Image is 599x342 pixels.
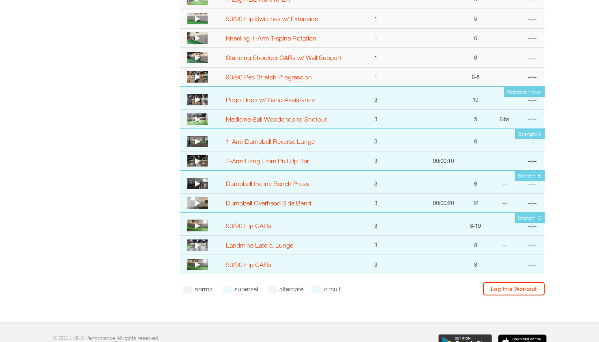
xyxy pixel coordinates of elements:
img: thumbnail.png [187,94,208,105]
td: 3 [364,255,388,274]
td: 6 [462,171,489,193]
td: --:-- [520,235,544,255]
td: 6 [462,48,489,67]
td: -- [489,193,520,213]
td: 10 [462,87,489,109]
li: normal [183,282,214,296]
td: 8 [462,255,489,274]
td: 3 [364,151,388,171]
td: 3 [364,129,388,152]
img: thumbnail.png [187,259,208,270]
td: 8 [462,235,489,255]
td: 12 [462,193,489,213]
td: 8-10 [462,213,489,235]
a: Medicine Ball Woodchop to Shotput [226,115,327,123]
td: 00:00:10 [425,151,462,171]
li: alternate [268,282,303,296]
a: 90/90 Pec Stretch Progression [226,73,312,81]
td: 6 [462,28,489,48]
td: --:-- [520,9,544,28]
img: thumbnail.png [187,71,208,83]
td: 5 [462,109,489,129]
td: --:-- [520,255,544,274]
td: 1 [364,48,388,67]
td: -- [489,129,520,152]
img: 1922208786-6327084ec90a570d7abe248b2b40abc033f3070663e178cbfe5e573ddd5f5c9a-d_256x144 [187,155,208,167]
td: 00:00:20 [425,193,462,213]
td: 6 [462,129,489,152]
a: Dumbbell Incline Bench Press [226,180,309,187]
img: thumbnail.png [187,197,208,209]
td: 3 [364,171,388,193]
td: 3 [364,87,388,109]
img: thumbnail.png [187,32,208,44]
img: thumbnail.png [187,239,208,251]
td: Strength: C [515,213,545,223]
td: 1 [364,67,388,87]
a: 90/90 Hip Switches w/ Extension [226,15,318,22]
td: -- [489,235,520,255]
td: --:-- [520,151,544,171]
td: -- [489,171,520,193]
img: thumbnail.png [187,220,208,231]
td: 6 [489,109,520,129]
img: thumbnail.png [187,13,208,24]
td: 3 [364,109,388,129]
a: Kneeling 1-Arm T-spine Rotation [226,34,316,42]
td: 5 [462,9,489,28]
a: 1-Arm Dumbbell Reverse Lunge [226,138,315,145]
span: lbs [502,115,509,122]
td: 3 [364,193,388,213]
td: --:-- [520,213,544,235]
a: Dumbbell Overhead Side Bend [226,199,311,207]
td: --:-- [520,193,544,213]
li: superset [223,282,259,296]
td: --:-- [520,171,544,193]
a: Landmine Lateral Lunge [226,242,293,249]
td: 6-8 [462,67,489,87]
td: --:-- [520,48,544,67]
td: 3 [364,213,388,235]
td: --:-- [520,87,544,109]
a: 90/90 Hip CARs [226,261,271,268]
a: 90/90 Hip CARs [226,222,271,229]
a: 1-Arm Hang From Pull Up Bar [226,157,309,165]
td: --:-- [520,109,544,129]
img: thumbnail.png [187,113,208,125]
li: circuit [312,282,341,296]
td: Strength: A [515,129,545,139]
img: thumbnail.png [187,178,208,189]
img: thumbnail.png [187,136,208,147]
td: 3 [364,235,388,255]
a: Log this Workout [483,282,545,295]
td: 1 [364,28,388,48]
td: --:-- [520,67,544,87]
td: --:-- [520,28,544,48]
td: Strength: B [515,171,545,181]
td: Rotational Power [504,87,545,97]
a: Standing Shoulder CARs w/ Wall Support [226,54,341,61]
td: 1 [364,9,388,28]
img: thumbnail.png [187,52,208,63]
a: Pogo Hops w/ Band Assistance [226,96,315,103]
td: --:-- [520,129,544,152]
